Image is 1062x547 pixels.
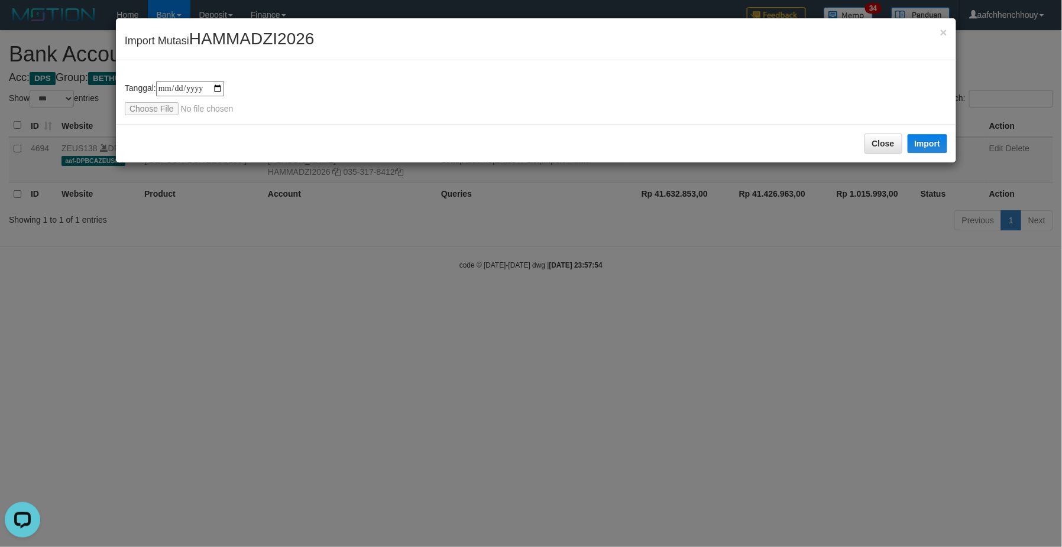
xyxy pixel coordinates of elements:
[189,30,315,48] span: HAMMADZI2026
[940,26,947,38] button: Close
[940,25,947,39] span: ×
[5,5,40,40] button: Open LiveChat chat widget
[865,134,902,154] button: Close
[125,35,315,47] span: Import Mutasi
[125,81,947,115] div: Tanggal:
[908,134,948,153] button: Import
